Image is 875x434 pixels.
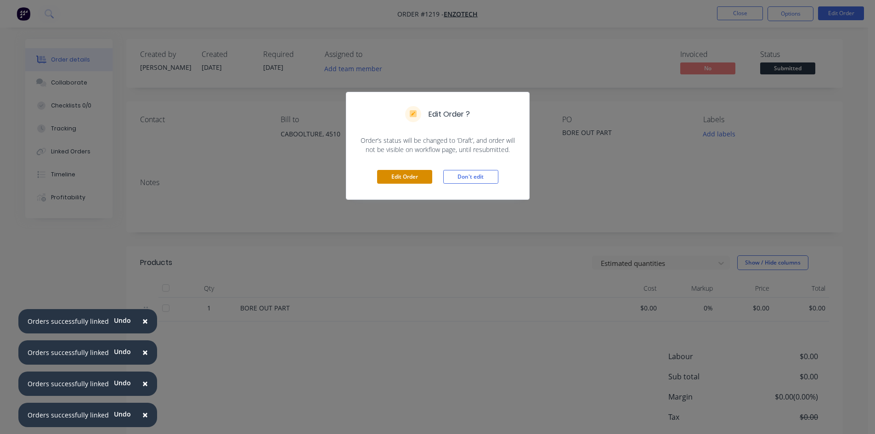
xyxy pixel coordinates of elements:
[109,314,136,327] button: Undo
[109,407,136,421] button: Undo
[142,315,148,327] span: ×
[443,170,498,184] button: Don't edit
[109,345,136,359] button: Undo
[133,373,157,395] button: Close
[429,109,470,120] h5: Edit Order ?
[109,376,136,390] button: Undo
[142,408,148,421] span: ×
[357,136,518,154] span: Order’s status will be changed to ‘Draft’, and order will not be visible on workflow page, until ...
[377,170,432,184] button: Edit Order
[28,348,109,357] div: Orders successfully linked
[133,342,157,364] button: Close
[133,404,157,426] button: Close
[142,346,148,359] span: ×
[28,410,109,420] div: Orders successfully linked
[133,310,157,333] button: Close
[28,316,109,326] div: Orders successfully linked
[28,379,109,389] div: Orders successfully linked
[142,377,148,390] span: ×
